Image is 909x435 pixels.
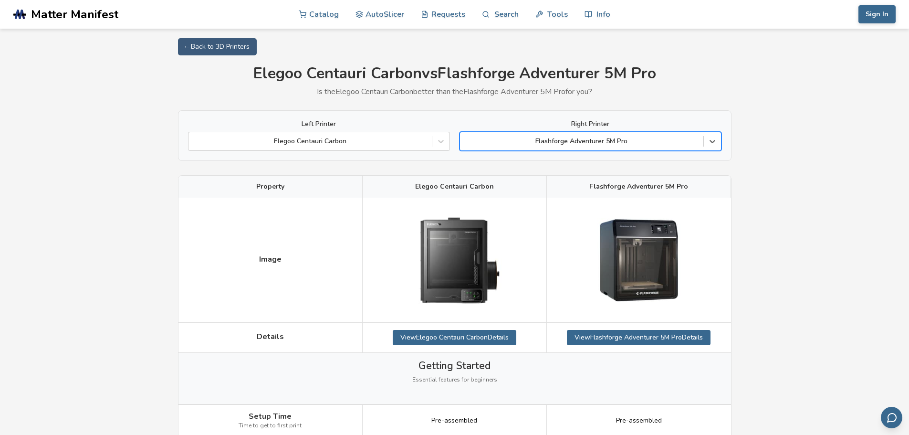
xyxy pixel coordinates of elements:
span: Time to get to first print [239,423,302,429]
span: Matter Manifest [31,8,118,21]
a: ViewElegoo Centauri CarbonDetails [393,330,516,345]
span: Image [259,255,282,264]
button: Sign In [858,5,896,23]
span: Details [257,332,284,341]
img: Flashforge Adventurer 5M Pro [591,212,687,308]
a: ViewFlashforge Adventurer 5M ProDetails [567,330,710,345]
p: Is the Elegoo Centauri Carbon better than the Flashforge Adventurer 5M Pro for you? [178,87,731,96]
button: Send feedback via email [881,407,902,428]
label: Right Printer [460,120,721,128]
span: Setup Time [249,412,292,421]
a: ← Back to 3D Printers [178,38,257,55]
input: Elegoo Centauri Carbon [193,138,195,145]
span: Pre-assembled [431,417,477,424]
span: Pre-assembled [616,417,662,424]
span: Property [256,183,284,191]
span: Essential features for beginners [412,377,497,383]
span: Getting Started [418,360,491,371]
span: Flashforge Adventurer 5M Pro [589,183,688,191]
img: Elegoo Centauri Carbon [407,205,502,315]
h1: Elegoo Centauri Carbon vs Flashforge Adventurer 5M Pro [178,65,731,83]
span: Elegoo Centauri Carbon [415,183,494,191]
label: Left Printer [188,120,450,128]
